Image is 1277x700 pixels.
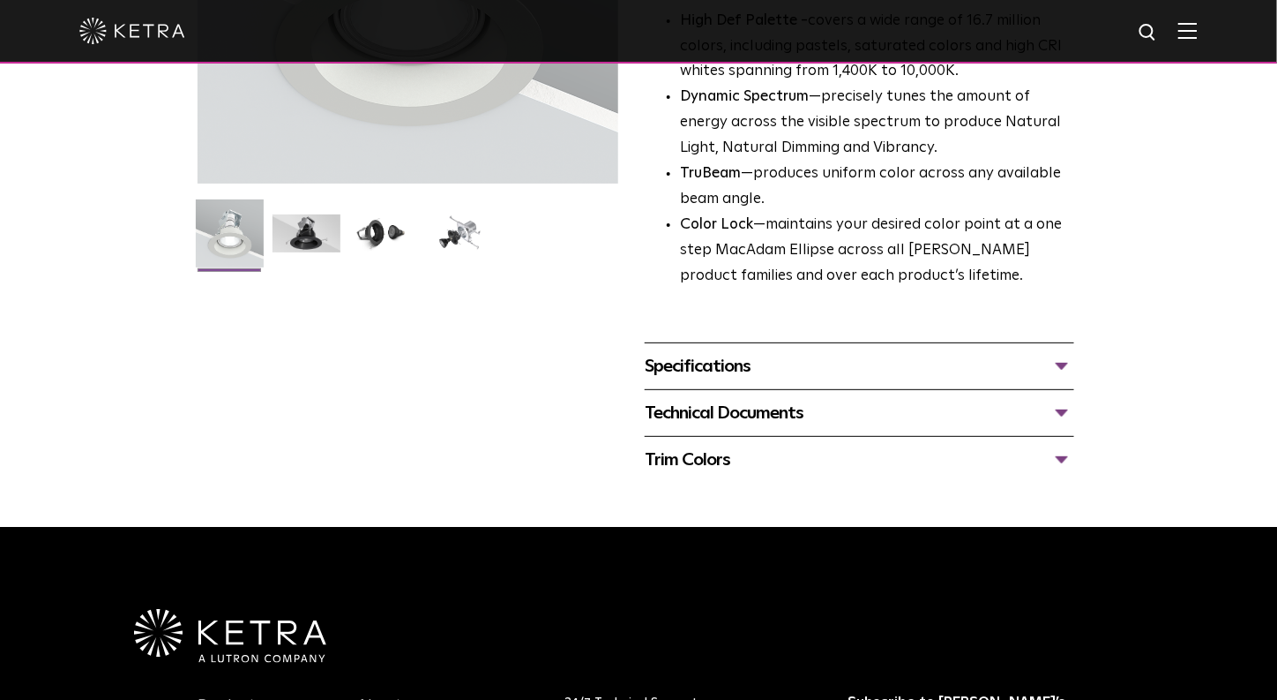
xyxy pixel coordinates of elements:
[1138,22,1160,44] img: search icon
[680,217,753,232] strong: Color Lock
[1178,22,1198,39] img: Hamburger%20Nav.svg
[134,609,326,664] img: Ketra-aLutronCo_White_RGB
[196,199,264,281] img: S30-DownlightTrim-2021-Web-Square
[680,213,1074,290] li: —maintains your desired color point at a one step MacAdam Ellipse across all [PERSON_NAME] produc...
[349,215,417,266] img: S30 Halo Downlight_Table Top_Black
[79,18,185,44] img: ketra-logo-2019-white
[273,215,340,266] img: S30 Halo Downlight_Hero_Black_Gradient
[680,89,809,104] strong: Dynamic Spectrum
[645,446,1074,474] div: Trim Colors
[680,85,1074,162] li: —precisely tunes the amount of energy across the visible spectrum to produce Natural Light, Natur...
[680,166,741,181] strong: TruBeam
[426,215,494,266] img: S30 Halo Downlight_Exploded_Black
[680,162,1074,213] li: —produces uniform color across any available beam angle.
[645,352,1074,380] div: Specifications
[645,399,1074,427] div: Technical Documents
